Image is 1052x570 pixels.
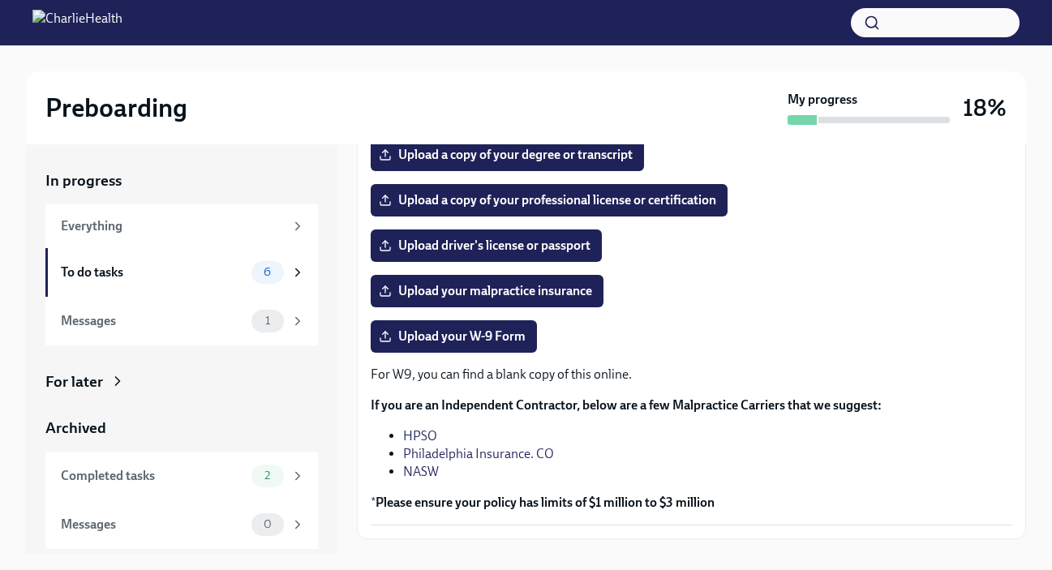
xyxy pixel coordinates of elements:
[61,467,245,485] div: Completed tasks
[45,500,318,549] a: Messages0
[371,397,882,413] strong: If you are an Independent Contractor, below are a few Malpractice Carriers that we suggest:
[255,315,280,327] span: 1
[32,10,122,36] img: CharlieHealth
[45,297,318,345] a: Messages1
[45,371,103,392] div: For later
[45,371,318,392] a: For later
[45,452,318,500] a: Completed tasks2
[382,192,716,208] span: Upload a copy of your professional license or certification
[382,147,633,163] span: Upload a copy of your degree or transcript
[254,266,281,278] span: 6
[45,92,187,124] h2: Preboarding
[371,320,537,353] label: Upload your W-9 Form
[45,204,318,248] a: Everything
[382,328,526,345] span: Upload your W-9 Form
[45,248,318,297] a: To do tasks6
[61,516,245,534] div: Messages
[371,366,1012,384] p: For W9, you can find a blank copy of this online.
[255,469,280,482] span: 2
[371,275,603,307] label: Upload your malpractice insurance
[371,229,602,262] label: Upload driver's license or passport
[61,217,284,235] div: Everything
[61,264,245,281] div: To do tasks
[371,139,644,171] label: Upload a copy of your degree or transcript
[403,464,439,479] a: NASW
[788,91,857,109] strong: My progress
[61,312,245,330] div: Messages
[376,495,715,510] strong: Please ensure your policy has limits of $1 million to $3 million
[963,93,1007,122] h3: 18%
[403,428,437,444] a: HPSO
[371,184,728,216] label: Upload a copy of your professional license or certification
[382,238,590,254] span: Upload driver's license or passport
[45,170,318,191] a: In progress
[45,418,318,439] a: Archived
[403,446,554,461] a: Philadelphia Insurance. CO
[382,283,592,299] span: Upload your malpractice insurance
[254,518,281,530] span: 0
